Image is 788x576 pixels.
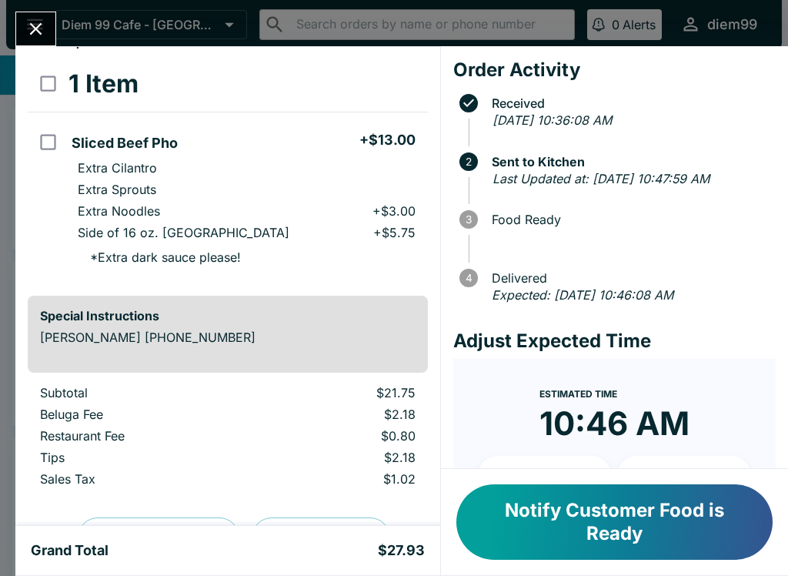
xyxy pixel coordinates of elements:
h5: Sliced Beef Pho [72,134,178,152]
p: Extra Sprouts [78,182,156,197]
p: [PERSON_NAME] [PHONE_NUMBER] [40,330,416,345]
p: Subtotal [40,385,244,400]
button: + 10 [478,456,612,494]
button: + 20 [617,456,751,494]
span: Food Ready [484,213,776,226]
span: Received [484,96,776,110]
p: $2.18 [269,407,415,422]
em: Last Updated at: [DATE] 10:47:59 AM [492,171,710,186]
button: Close [16,12,55,45]
button: Print Receipt [252,517,390,558]
text: 4 [465,272,472,284]
em: Expected: [DATE] 10:46:08 AM [492,287,673,303]
p: $1.02 [269,471,415,487]
p: * Extra dark sauce please! [78,249,241,265]
p: $2.18 [269,450,415,465]
h4: Order Activity [453,59,776,82]
p: + $5.75 [373,225,416,240]
table: orders table [28,385,428,493]
h3: 1 Item [68,69,139,99]
p: + $3.00 [372,203,416,219]
p: Sales Tax [40,471,244,487]
h5: + $13.00 [359,131,416,149]
h5: $27.93 [378,541,425,560]
time: 10:46 AM [539,404,689,444]
button: Notify Customer Food is Ready [456,484,773,560]
p: Restaurant Fee [40,428,244,444]
em: [DATE] 10:36:08 AM [492,112,612,128]
p: Tips [40,450,244,465]
h4: Adjust Expected Time [453,330,776,353]
span: Delivered [484,271,776,285]
p: $21.75 [269,385,415,400]
h5: Grand Total [31,541,109,560]
text: 3 [466,213,472,226]
p: $0.80 [269,428,415,444]
p: Side of 16 oz. [GEOGRAPHIC_DATA] [78,225,289,240]
span: Sent to Kitchen [484,155,776,169]
p: Beluga Fee [40,407,244,422]
text: 2 [466,156,472,168]
button: Preview Receipt [78,517,239,558]
h6: Special Instructions [40,308,416,323]
p: Extra Cilantro [78,160,157,176]
table: orders table [28,56,428,283]
p: Extra Noodles [78,203,160,219]
span: Estimated Time [539,388,617,400]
